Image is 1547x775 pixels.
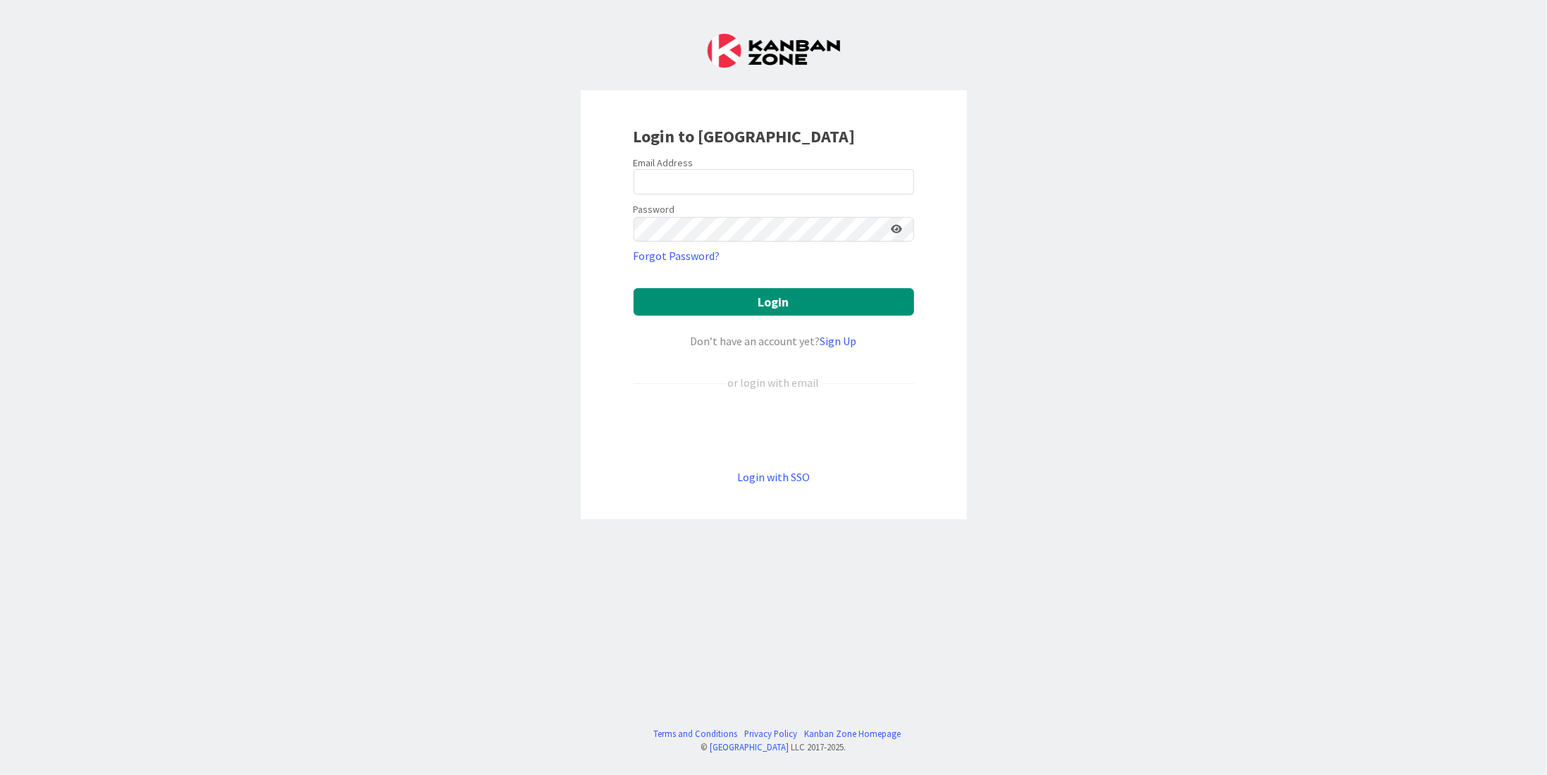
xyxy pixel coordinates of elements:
[634,247,720,264] a: Forgot Password?
[634,125,856,147] b: Login to [GEOGRAPHIC_DATA]
[708,34,840,68] img: Kanban Zone
[634,156,694,169] label: Email Address
[634,333,914,349] div: Don’t have an account yet?
[634,288,914,316] button: Login
[744,727,797,740] a: Privacy Policy
[804,727,901,740] a: Kanban Zone Homepage
[725,374,823,391] div: or login with email
[646,740,901,754] div: © LLC 2017- 2025 .
[710,741,789,752] a: [GEOGRAPHIC_DATA]
[634,202,675,217] label: Password
[653,727,737,740] a: Terms and Conditions
[820,334,857,348] a: Sign Up
[737,470,810,484] a: Login with SSO
[627,414,921,445] iframe: Botão "Fazer login com o Google"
